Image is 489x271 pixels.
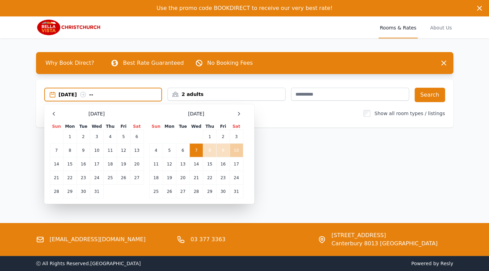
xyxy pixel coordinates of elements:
td: 1 [63,130,77,144]
td: 2 [77,130,90,144]
td: 17 [90,157,103,171]
th: Mon [63,123,77,130]
button: Search [415,88,445,102]
a: Resly [440,261,453,266]
td: 7 [50,144,63,157]
a: About Us [429,16,453,38]
td: 23 [217,171,230,185]
td: 25 [104,171,117,185]
td: 4 [149,144,163,157]
td: 3 [230,130,243,144]
td: 15 [63,157,77,171]
td: 11 [104,144,117,157]
th: Wed [90,123,103,130]
td: 25 [149,185,163,198]
td: 31 [230,185,243,198]
th: Thu [104,123,117,130]
td: 13 [130,144,143,157]
td: 5 [117,130,130,144]
td: 16 [217,157,230,171]
td: 9 [217,144,230,157]
td: 24 [90,171,103,185]
td: 20 [130,157,143,171]
td: 27 [130,171,143,185]
td: 14 [50,157,63,171]
td: 24 [230,171,243,185]
span: Use the promo code BOOKDIRECT to receive our very best rate! [156,5,333,11]
td: 8 [63,144,77,157]
td: 22 [63,171,77,185]
td: 6 [130,130,143,144]
td: 29 [63,185,77,198]
td: 12 [163,157,176,171]
th: Sat [230,123,243,130]
th: Thu [203,123,217,130]
th: Tue [77,123,90,130]
td: 22 [203,171,217,185]
td: 30 [217,185,230,198]
th: Fri [117,123,130,130]
td: 18 [104,157,117,171]
td: 29 [203,185,217,198]
td: 10 [90,144,103,157]
td: 30 [77,185,90,198]
td: 15 [203,157,217,171]
th: Sun [50,123,63,130]
td: 28 [189,185,203,198]
td: 9 [77,144,90,157]
span: [DATE] [89,110,105,117]
span: Why Book Direct? [40,56,100,70]
td: 26 [117,171,130,185]
td: 20 [176,171,189,185]
th: Wed [189,123,203,130]
span: ⓒ All Rights Reserved. [GEOGRAPHIC_DATA] [36,261,141,266]
div: 2 adults [168,91,285,98]
p: Best Rate Guaranteed [123,59,184,67]
a: [EMAIL_ADDRESS][DOMAIN_NAME] [50,235,146,244]
td: 23 [77,171,90,185]
td: 6 [176,144,189,157]
span: Powered by [247,260,453,267]
span: Canterbury 8013 [GEOGRAPHIC_DATA] [331,239,438,248]
label: Show all room types / listings [374,111,445,116]
td: 7 [189,144,203,157]
th: Sun [149,123,163,130]
td: 19 [117,157,130,171]
th: Mon [163,123,176,130]
td: 28 [50,185,63,198]
span: [STREET_ADDRESS] [331,231,438,239]
td: 26 [163,185,176,198]
span: [DATE] [188,110,204,117]
td: 19 [163,171,176,185]
td: 17 [230,157,243,171]
p: No Booking Fees [207,59,253,67]
div: [DATE] -- [59,91,162,98]
td: 3 [90,130,103,144]
td: 4 [104,130,117,144]
td: 18 [149,171,163,185]
td: 16 [77,157,90,171]
a: 03 377 3363 [190,235,225,244]
a: Rooms & Rates [379,16,418,38]
th: Fri [217,123,230,130]
td: 10 [230,144,243,157]
td: 12 [117,144,130,157]
td: 21 [50,171,63,185]
td: 2 [217,130,230,144]
img: Bella Vista Christchurch [36,19,102,36]
td: 5 [163,144,176,157]
td: 11 [149,157,163,171]
th: Sat [130,123,143,130]
td: 31 [90,185,103,198]
td: 13 [176,157,189,171]
td: 21 [189,171,203,185]
td: 27 [176,185,189,198]
td: 8 [203,144,217,157]
td: 14 [189,157,203,171]
th: Tue [176,123,189,130]
td: 1 [203,130,217,144]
